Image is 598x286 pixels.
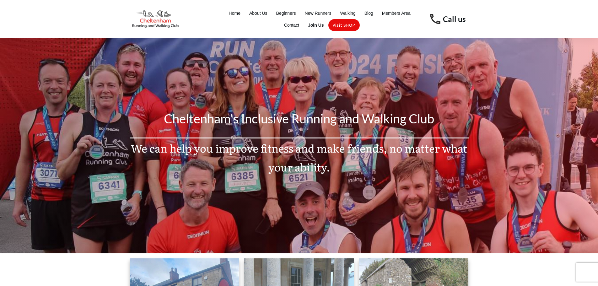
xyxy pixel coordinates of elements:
[364,9,373,18] a: Blog
[340,9,355,18] a: Walking
[276,9,296,18] a: Beginners
[382,9,411,18] a: Members Area
[305,9,331,18] a: New Runners
[443,14,466,24] a: Call us
[284,21,299,30] a: Contact
[130,108,468,137] p: Cheltenham's Inclusive Running and Walking Club
[333,21,355,30] a: Visit SHOP
[229,9,240,18] a: Home
[249,9,267,18] a: About Us
[130,139,468,184] p: We can help you improve fitness and make friends, no matter what your ability.
[308,21,324,30] a: Join Us
[130,9,181,29] img: Cheltenham Running and Walking Club Logo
